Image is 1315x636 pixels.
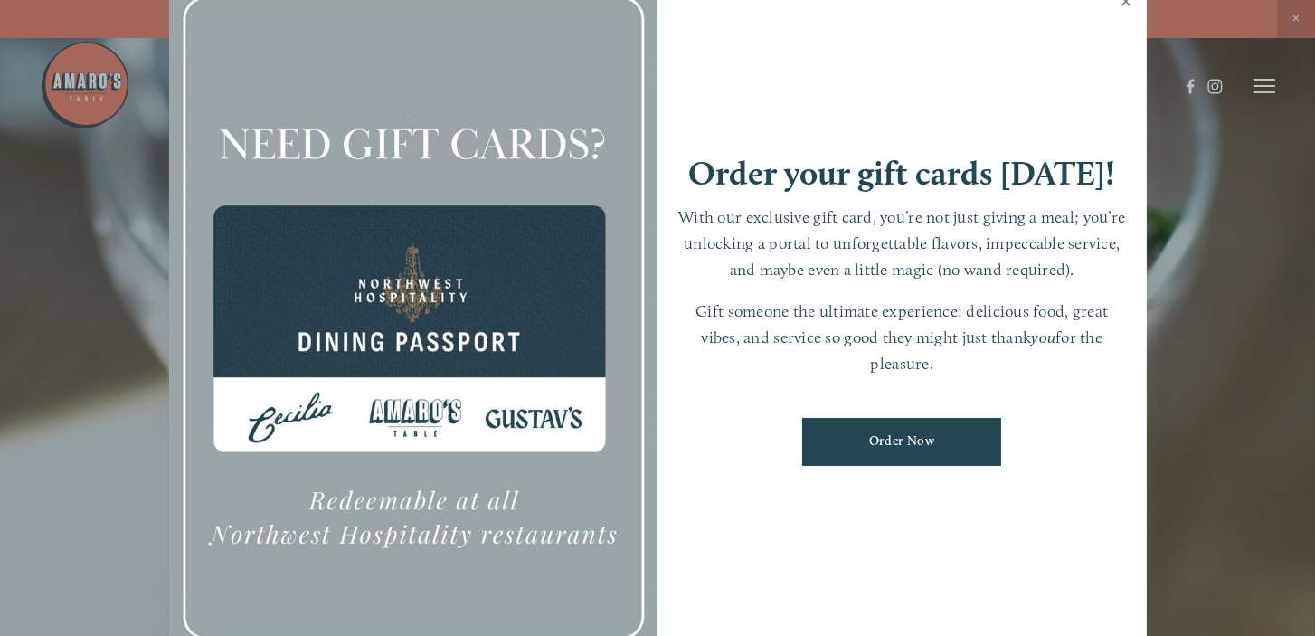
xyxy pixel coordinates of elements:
[688,157,1115,190] h1: Order your gift cards [DATE]!
[676,204,1129,282] p: With our exclusive gift card, you’re not just giving a meal; you’re unlocking a portal to unforge...
[1031,327,1055,346] em: you
[676,299,1129,376] p: Gift someone the ultimate experience: delicious food, great vibes, and service so good they might...
[802,418,1001,466] a: Order Now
